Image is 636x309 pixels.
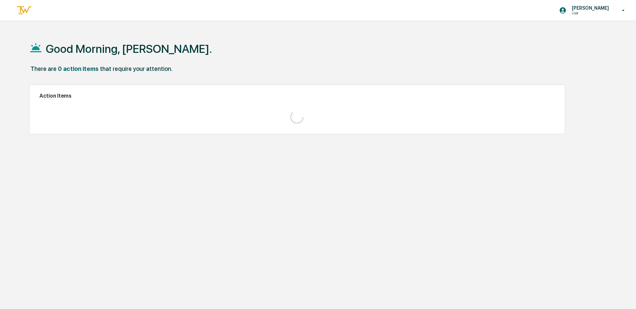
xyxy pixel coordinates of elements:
[39,93,555,99] h2: Action Items
[30,65,57,72] div: There are
[566,5,612,11] p: [PERSON_NAME]
[16,5,32,16] img: logo
[58,65,99,72] div: 0 action items
[100,65,173,72] div: that require your attention.
[46,42,212,56] h1: Good Morning, [PERSON_NAME].
[566,11,612,15] p: User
